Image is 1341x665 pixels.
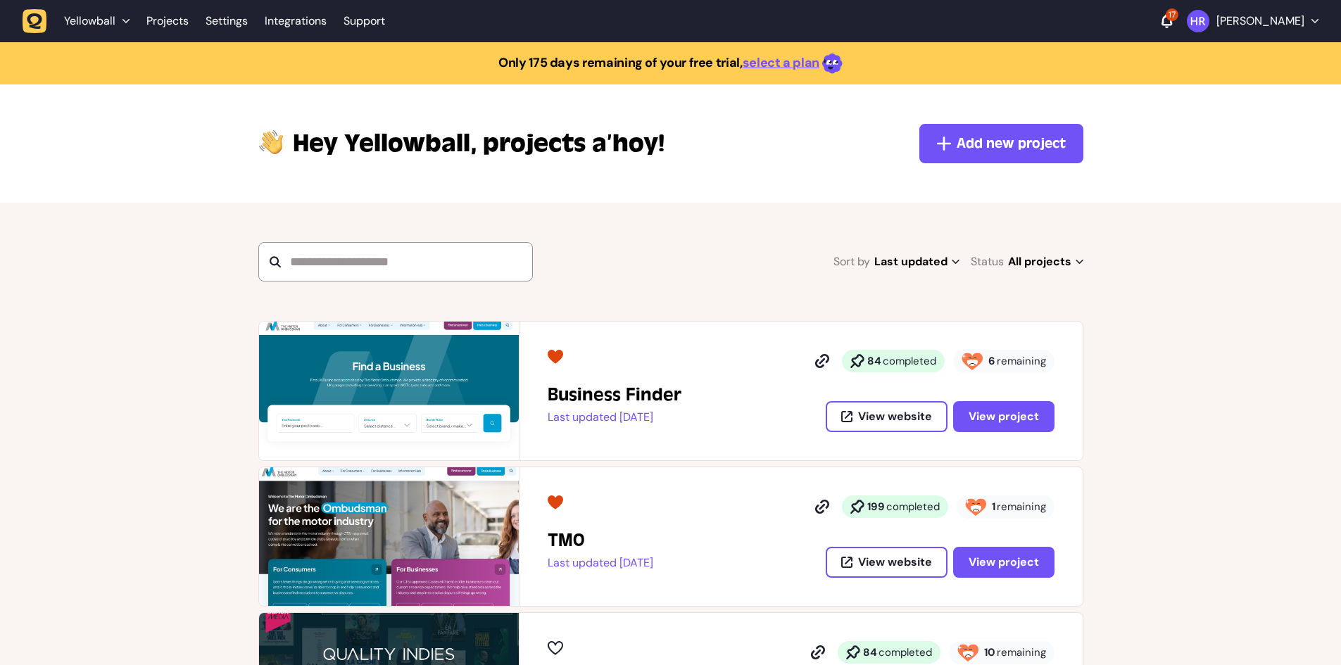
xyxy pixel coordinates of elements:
[293,127,665,160] p: projects a’hoy!
[867,500,885,514] strong: 199
[879,645,932,659] span: completed
[957,134,1066,153] span: Add new project
[886,500,940,514] span: completed
[344,14,385,28] a: Support
[858,557,932,568] span: View website
[997,645,1046,659] span: remaining
[984,645,995,659] strong: 10
[1008,252,1083,272] span: All projects
[874,252,959,272] span: Last updated
[206,8,248,34] a: Settings
[23,8,138,34] button: Yellowball
[258,127,284,156] img: hi-hand
[64,14,115,28] span: Yellowball
[971,252,1004,272] span: Status
[997,500,1046,514] span: remaining
[953,547,1054,578] button: View project
[548,410,681,424] p: Last updated [DATE]
[919,124,1083,163] button: Add new project
[858,411,932,422] span: View website
[1166,8,1178,21] div: 17
[293,127,477,160] span: Yellowball
[548,384,681,406] h2: Business Finder
[259,322,519,460] img: Business Finder
[833,252,870,272] span: Sort by
[259,467,519,606] img: TMO
[826,401,947,432] button: View website
[1216,14,1304,28] p: [PERSON_NAME]
[1187,10,1318,32] button: [PERSON_NAME]
[988,354,995,368] strong: 6
[1187,10,1209,32] img: Harry Robinson
[953,401,1054,432] button: View project
[498,54,743,71] strong: Only 175 days remaining of your free trial,
[743,54,819,71] a: select a plan
[548,529,653,552] h2: TMO
[992,500,995,514] strong: 1
[548,556,653,570] p: Last updated [DATE]
[867,354,881,368] strong: 84
[863,645,877,659] strong: 84
[969,555,1039,569] span: View project
[822,53,843,74] img: emoji
[883,354,936,368] span: completed
[265,8,327,34] a: Integrations
[997,354,1046,368] span: remaining
[826,547,947,578] button: View website
[969,409,1039,424] span: View project
[146,8,189,34] a: Projects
